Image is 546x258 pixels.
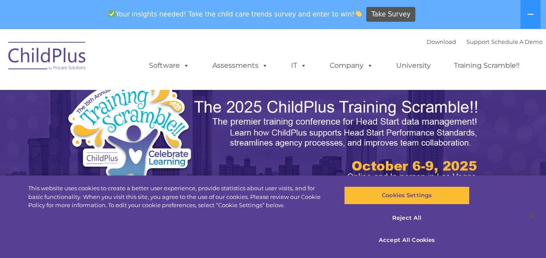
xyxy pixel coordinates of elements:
[445,57,528,74] a: Training Scramble!!
[121,93,158,99] span: Phone number
[355,10,361,17] img: 👏
[387,57,440,74] a: University
[427,38,456,45] a: Download
[344,231,470,249] button: Accept All Cookies
[282,57,315,74] a: IT
[140,57,198,74] a: Software
[366,7,415,22] a: Take Survey
[204,57,277,74] a: Assessments
[4,36,91,79] img: ChildPlus by Procare Solutions
[523,206,542,225] button: Close
[467,38,490,45] a: Support
[28,184,328,210] div: This website uses cookies to create a better user experience, provide statistics about user visit...
[491,38,543,45] a: Schedule A Demo
[344,209,470,227] button: Reject All
[321,57,382,74] a: Company
[105,6,365,23] span: Your insights needed! Take the child care trends survey and enter to win!
[344,186,470,205] button: Cookies Settings
[427,38,543,45] font: |
[371,7,410,22] span: Take Survey
[109,10,115,17] img: ✅
[121,57,147,64] span: Last name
